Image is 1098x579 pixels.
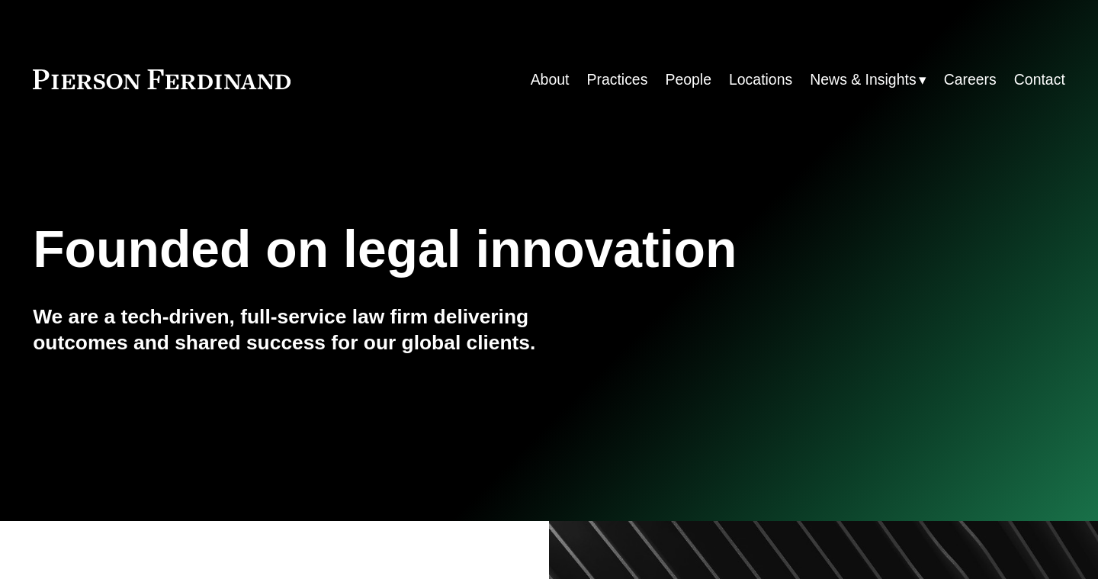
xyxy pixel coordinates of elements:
a: Careers [944,65,997,95]
a: About [531,65,570,95]
h1: Founded on legal innovation [33,220,893,279]
a: Practices [586,65,647,95]
h4: We are a tech-driven, full-service law firm delivering outcomes and shared success for our global... [33,304,549,355]
a: Locations [729,65,792,95]
a: Contact [1014,65,1065,95]
span: News & Insights [810,66,916,93]
a: People [665,65,711,95]
a: folder dropdown [810,65,926,95]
